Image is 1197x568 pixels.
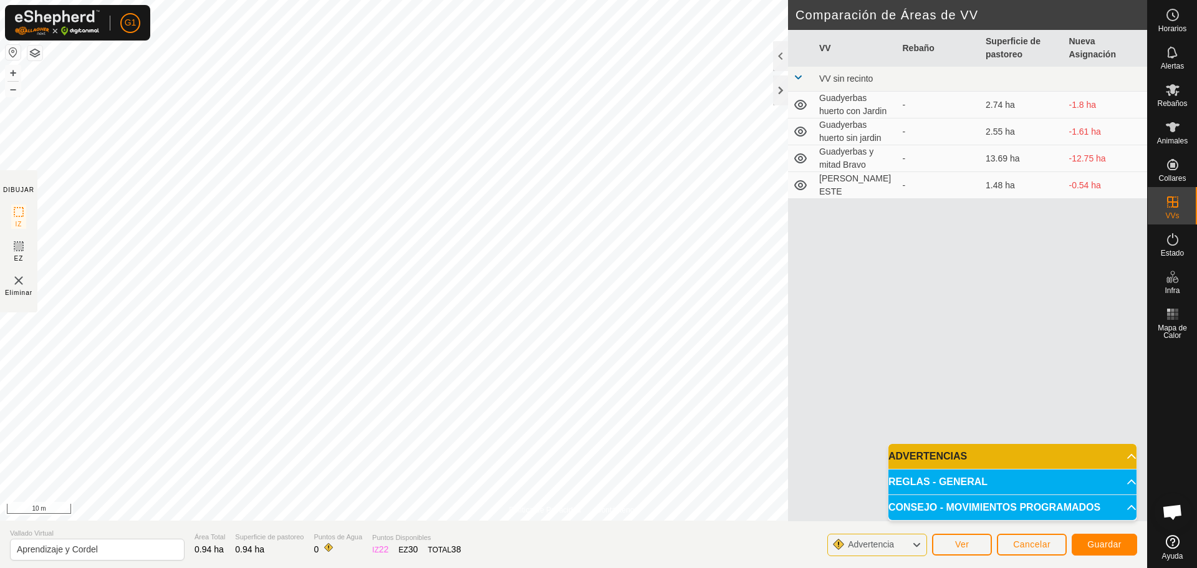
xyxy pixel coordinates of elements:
span: Collares [1158,175,1186,182]
span: EZ [14,254,24,263]
span: IZ [16,219,22,229]
span: 30 [408,544,418,554]
th: Rebaño [898,30,981,67]
div: Chat abierto [1154,493,1191,531]
td: 1.48 ha [981,172,1064,199]
td: -12.75 ha [1064,145,1148,172]
td: Guadyerbas huerto sin jardin [814,118,898,145]
td: 2.55 ha [981,118,1064,145]
span: Vallado Virtual [10,528,185,539]
span: Estado [1161,249,1184,257]
span: Mapa de Calor [1151,324,1194,339]
span: Alertas [1161,62,1184,70]
div: - [903,152,976,165]
span: 38 [451,544,461,554]
span: 0.94 ha [195,544,224,554]
button: Ver [932,534,992,556]
td: 2.74 ha [981,92,1064,118]
span: Advertencia [848,539,894,549]
a: Ayuda [1148,530,1197,565]
div: - [903,99,976,112]
span: Superficie de pastoreo [235,532,304,542]
span: G1 [125,16,137,29]
a: Contáctenos [596,504,638,516]
span: Horarios [1158,25,1186,32]
div: EZ [398,543,418,556]
td: -1.8 ha [1064,92,1148,118]
span: Ayuda [1162,552,1183,560]
span: 0.94 ha [235,544,264,554]
p-accordion-header: ADVERTENCIAS [888,444,1137,469]
div: TOTAL [428,543,461,556]
td: 13.69 ha [981,145,1064,172]
img: Logo Gallagher [15,10,100,36]
span: Guardar [1087,539,1122,549]
span: Cancelar [1013,539,1050,549]
p-accordion-header: CONSEJO - MOVIMIENTOS PROGRAMADOS [888,495,1137,520]
div: - [903,179,976,192]
th: Nueva Asignación [1064,30,1148,67]
span: Puntos de Agua [314,532,362,542]
div: - [903,125,976,138]
button: Cancelar [997,534,1067,556]
p-accordion-header: REGLAS - GENERAL [888,469,1137,494]
button: Capas del Mapa [27,46,42,60]
button: Guardar [1072,534,1137,556]
span: ADVERTENCIAS [888,451,967,461]
button: – [6,82,21,97]
td: -1.61 ha [1064,118,1148,145]
span: Rebaños [1157,100,1187,107]
td: Guadyerbas y mitad Bravo [814,145,898,172]
span: REGLAS - GENERAL [888,477,988,487]
th: Superficie de pastoreo [981,30,1064,67]
span: CONSEJO - MOVIMIENTOS PROGRAMADOS [888,503,1100,513]
span: Área Total [195,532,225,542]
span: VVs [1165,212,1179,219]
div: IZ [372,543,388,556]
span: Animales [1157,137,1188,145]
img: VV [11,273,26,288]
th: VV [814,30,898,67]
span: 22 [379,544,389,554]
span: Ver [955,539,969,549]
span: 0 [314,544,319,554]
span: VV sin recinto [819,74,873,84]
span: Puntos Disponibles [372,532,461,543]
td: Guadyerbas huerto con Jardin [814,92,898,118]
td: -0.54 ha [1064,172,1148,199]
td: [PERSON_NAME] ESTE [814,172,898,199]
button: Restablecer Mapa [6,45,21,60]
span: Eliminar [5,288,32,297]
div: DIBUJAR [3,185,34,195]
h2: Comparación de Áreas de VV [796,7,1147,22]
a: Política de Privacidad [509,504,581,516]
button: + [6,65,21,80]
span: Infra [1165,287,1180,294]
